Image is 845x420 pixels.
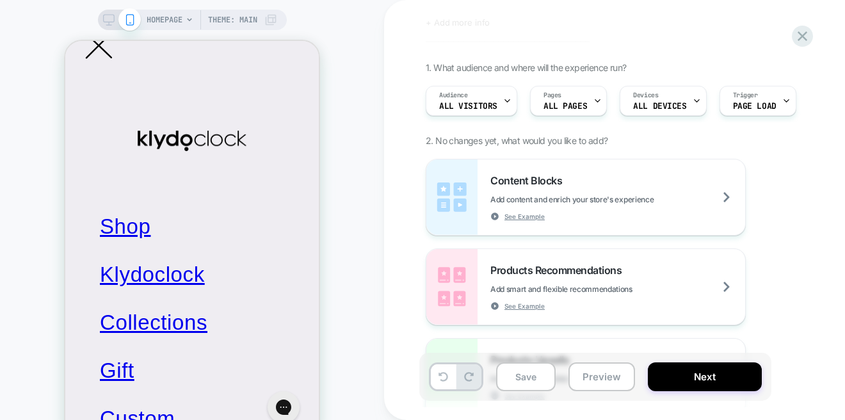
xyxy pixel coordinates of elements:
[543,102,587,111] span: ALL PAGES
[196,346,241,387] iframe: Gorgias live chat messenger
[733,102,777,111] span: Page Load
[72,90,181,111] img: Klydoclock
[733,91,758,100] span: Trigger
[426,17,490,28] span: + Add more info
[504,212,545,221] span: See Example
[496,362,556,391] button: Save
[543,91,561,100] span: Pages
[208,10,257,30] span: Theme: MAIN
[439,102,497,111] span: All Visitors
[490,174,568,187] span: Content Blocks
[490,195,718,204] span: Add content and enrich your store's experience
[426,135,608,146] span: 2. No changes yet, what would you like to add?
[633,102,686,111] span: ALL DEVICES
[19,258,157,306] a: Collections
[426,62,626,73] span: 1. What audience and where will the experience run?
[633,91,658,100] span: Devices
[648,362,762,391] button: Next
[490,284,696,294] span: Add smart and flexible recommendations
[35,172,85,200] span: Shop
[19,162,157,210] a: Shop
[439,91,468,100] span: Audience
[19,210,157,258] a: Klydoclock
[19,306,157,354] a: Gift
[19,58,234,134] a: Klydoclock
[490,264,628,277] span: Products Recommendations
[19,354,157,402] a: Custom
[147,10,182,30] span: HOMEPAGE
[504,302,545,311] span: See Example
[568,362,635,391] button: Preview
